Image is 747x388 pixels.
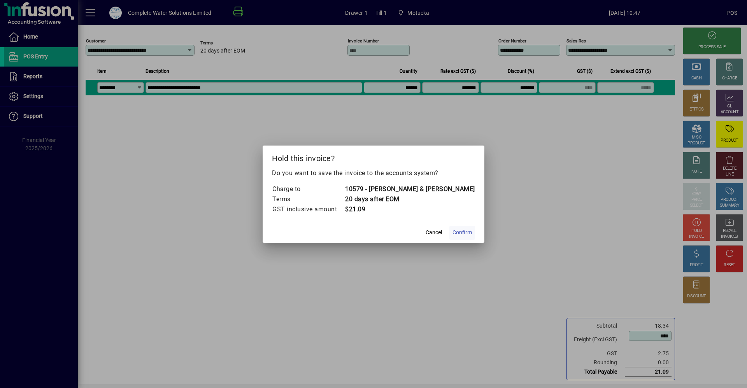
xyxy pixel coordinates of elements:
span: Confirm [452,228,472,237]
td: 20 days after EOM [345,194,475,204]
button: Cancel [421,226,446,240]
span: Cancel [426,228,442,237]
p: Do you want to save the invoice to the accounts system? [272,169,475,178]
td: 10579 - [PERSON_NAME] & [PERSON_NAME] [345,184,475,194]
h2: Hold this invoice? [263,146,484,168]
td: Terms [272,194,345,204]
td: $21.09 [345,204,475,214]
td: Charge to [272,184,345,194]
button: Confirm [449,226,475,240]
td: GST inclusive amount [272,204,345,214]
